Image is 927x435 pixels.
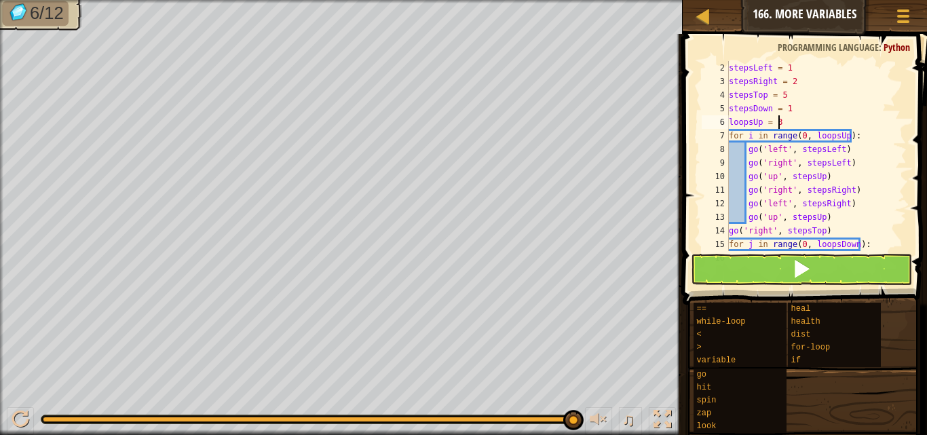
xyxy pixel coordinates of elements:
[585,407,612,435] button: Adjust volume
[702,129,729,143] div: 7
[697,383,712,392] span: hit
[697,356,736,365] span: variable
[702,170,729,183] div: 10
[622,409,635,430] span: ♫
[702,238,729,251] div: 15
[7,407,34,435] button: Ctrl + P: Pause
[702,197,729,210] div: 12
[702,210,729,224] div: 13
[697,304,706,314] span: ==
[702,75,729,88] div: 3
[697,396,717,405] span: spin
[697,421,717,431] span: look
[702,183,729,197] div: 11
[884,41,910,54] span: Python
[697,409,712,418] span: zap
[697,317,746,326] span: while-loop
[702,61,729,75] div: 2
[702,156,729,170] div: 9
[2,1,69,26] li: Collect the gems.
[619,407,642,435] button: ♫
[778,41,879,54] span: Programming language
[791,343,831,352] span: for-loop
[791,330,811,339] span: dist
[30,3,64,23] span: 6/12
[697,370,706,379] span: go
[886,3,920,35] button: Show game menu
[879,41,884,54] span: :
[697,343,702,352] span: >
[791,304,811,314] span: heal
[791,317,820,326] span: health
[702,102,729,115] div: 5
[697,330,702,339] span: <
[791,356,801,365] span: if
[702,143,729,156] div: 8
[702,251,729,265] div: 16
[649,407,676,435] button: Toggle fullscreen
[702,115,729,129] div: 6
[702,224,729,238] div: 14
[702,88,729,102] div: 4
[691,254,912,285] button: Shift+Enter: Run current code.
